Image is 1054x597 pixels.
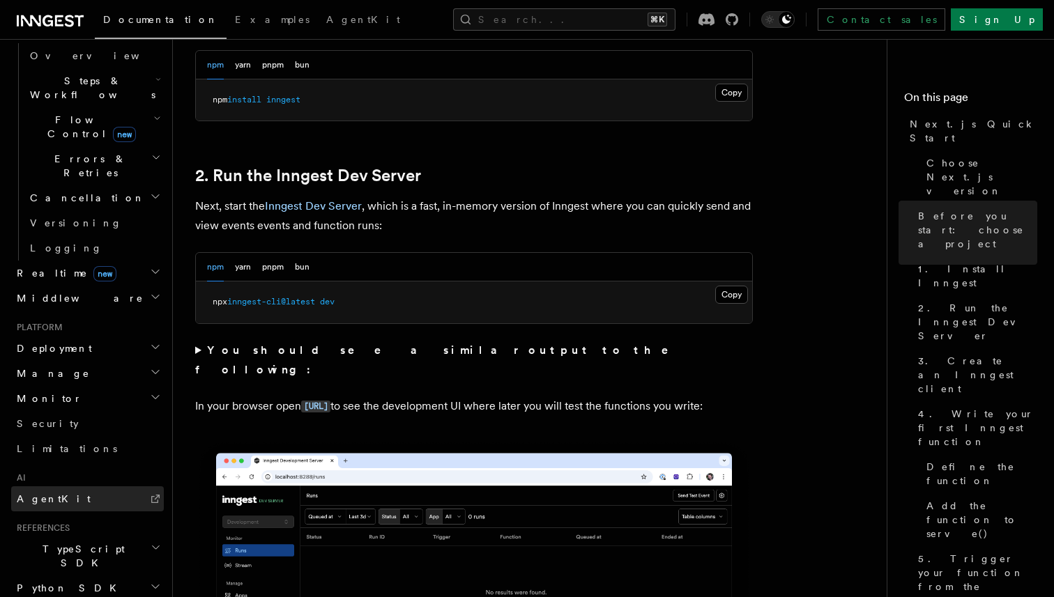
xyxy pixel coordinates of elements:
span: install [227,95,261,104]
span: npx [213,297,227,307]
span: 3. Create an Inngest client [918,354,1037,396]
button: Errors & Retries [24,146,164,185]
a: 3. Create an Inngest client [912,348,1037,401]
a: Security [11,411,164,436]
a: Documentation [95,4,227,39]
span: Platform [11,322,63,333]
span: Realtime [11,266,116,280]
span: Steps & Workflows [24,74,155,102]
button: bun [295,51,310,79]
p: In your browser open to see the development UI where later you will test the functions you write: [195,396,753,417]
button: pnpm [262,51,284,79]
strong: You should see a similar output to the following: [195,343,688,376]
button: Copy [715,84,748,102]
span: Logging [30,242,102,254]
span: Overview [30,50,174,61]
span: Next.js Quick Start [910,117,1037,145]
span: AgentKit [326,14,400,25]
button: Steps & Workflows [24,68,164,107]
button: yarn [235,51,251,79]
button: Deployment [11,336,164,361]
a: Limitations [11,436,164,461]
button: Realtimenew [11,261,164,286]
a: 2. Run the Inngest Dev Server [912,295,1037,348]
h4: On this page [904,89,1037,111]
span: npm [213,95,227,104]
button: npm [207,253,224,281]
a: Choose Next.js version [921,150,1037,203]
a: Logging [24,235,164,261]
a: Examples [227,4,318,38]
div: Inngest Functions [11,43,164,261]
button: pnpm [262,253,284,281]
p: Next, start the , which is a fast, in-memory version of Inngest where you can quickly send and vi... [195,196,753,235]
span: dev [320,297,335,307]
button: Manage [11,361,164,386]
span: AgentKit [17,493,91,504]
button: Monitor [11,386,164,411]
button: Copy [715,286,748,304]
code: [URL] [301,401,330,412]
span: AI [11,472,26,483]
button: Search...⌘K [453,8,675,31]
span: Python SDK [11,581,125,595]
a: 4. Write your first Inngest function [912,401,1037,454]
a: 1. Install Inngest [912,256,1037,295]
span: inngest [266,95,300,104]
span: TypeScript SDK [11,542,151,570]
kbd: ⌘K [648,13,667,26]
summary: You should see a similar output to the following: [195,341,753,380]
span: Errors & Retries [24,152,151,180]
button: Flow Controlnew [24,107,164,146]
a: Before you start: choose a project [912,203,1037,256]
a: AgentKit [11,486,164,511]
a: AgentKit [318,4,408,38]
span: Manage [11,366,90,380]
span: Before you start: choose a project [918,209,1037,251]
a: Next.js Quick Start [904,111,1037,150]
a: Inngest Dev Server [265,199,362,212]
button: Cancellation [24,185,164,210]
button: Middleware [11,286,164,311]
span: Middleware [11,291,144,305]
a: Overview [24,43,164,68]
span: Deployment [11,341,92,355]
a: Versioning [24,210,164,235]
a: Add the function to serve() [921,493,1037,546]
button: bun [295,253,310,281]
button: yarn [235,253,251,281]
button: Toggle dark mode [761,11,795,28]
button: npm [207,51,224,79]
span: Choose Next.js version [926,156,1037,198]
span: inngest-cli@latest [227,297,315,307]
span: Define the function [926,460,1037,488]
span: 1. Install Inngest [918,262,1037,290]
span: Examples [235,14,310,25]
span: Documentation [103,14,218,25]
span: Flow Control [24,113,153,141]
span: Limitations [17,443,117,454]
span: Add the function to serve() [926,499,1037,541]
span: 2. Run the Inngest Dev Server [918,301,1037,343]
span: Monitor [11,391,82,405]
a: Define the function [921,454,1037,493]
button: TypeScript SDK [11,536,164,575]
span: Security [17,418,79,429]
a: [URL] [301,399,330,412]
a: 2. Run the Inngest Dev Server [195,166,421,185]
span: 4. Write your first Inngest function [918,407,1037,449]
span: Versioning [30,217,122,228]
a: Sign Up [951,8,1043,31]
span: new [113,127,136,142]
span: Cancellation [24,191,145,205]
a: Contact sales [818,8,945,31]
span: References [11,522,70,534]
span: new [93,266,116,281]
